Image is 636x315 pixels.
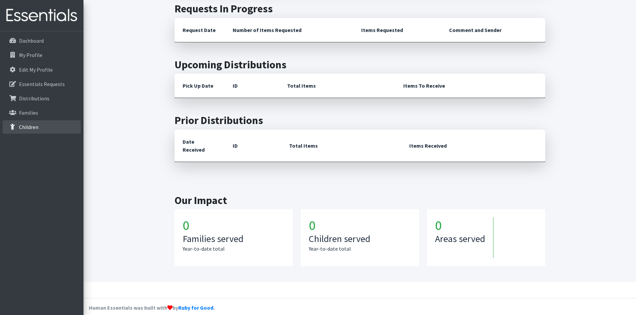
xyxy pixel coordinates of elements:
a: My Profile [3,48,81,62]
p: Dashboard [19,37,44,44]
p: Year-to-date total [183,245,285,253]
p: Year-to-date total [309,245,411,253]
p: Children [19,124,38,130]
h2: Upcoming Distributions [175,58,545,71]
strong: Human Essentials was built with by . [89,304,215,311]
p: Distributions [19,95,49,102]
th: Date Received [175,130,225,162]
th: Number of Items Requested [225,18,354,42]
th: Request Date [175,18,225,42]
a: Ruby for Good [178,304,213,311]
th: Comment and Sender [441,18,545,42]
a: Families [3,106,81,119]
a: Dashboard [3,34,81,47]
img: HumanEssentials [3,4,81,27]
h3: Families served [183,233,285,245]
a: Edit My Profile [3,63,81,76]
h1: 0 [309,217,411,233]
th: Items Requested [353,18,441,42]
h2: Prior Distributions [175,114,545,127]
th: ID [225,74,279,98]
th: Total Items [281,130,401,162]
a: Distributions [3,92,81,105]
th: ID [225,130,281,162]
a: Essentials Requests [3,77,81,91]
p: Families [19,109,38,116]
p: Edit My Profile [19,66,53,73]
h1: 0 [183,217,285,233]
h3: Children served [309,233,411,245]
th: Items Received [401,130,545,162]
th: Total Items [279,74,395,98]
th: Items To Receive [395,74,545,98]
h2: Our Impact [175,194,545,207]
a: Children [3,120,81,134]
h1: 0 [435,217,493,233]
th: Pick Up Date [175,74,225,98]
p: Essentials Requests [19,81,65,87]
h2: Requests In Progress [175,2,545,15]
p: My Profile [19,52,42,58]
h3: Areas served [435,233,485,245]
